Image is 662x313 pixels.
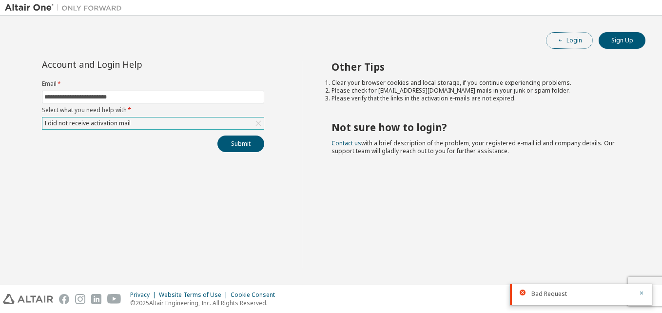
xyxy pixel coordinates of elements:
h2: Not sure how to login? [331,121,628,134]
div: Website Terms of Use [159,291,231,299]
img: youtube.svg [107,294,121,304]
img: Altair One [5,3,127,13]
button: Sign Up [599,32,645,49]
button: Submit [217,136,264,152]
div: I did not receive activation mail [43,118,132,129]
span: with a brief description of the problem, your registered e-mail id and company details. Our suppo... [331,139,615,155]
li: Please check for [EMAIL_ADDRESS][DOMAIN_NAME] mails in your junk or spam folder. [331,87,628,95]
h2: Other Tips [331,60,628,73]
li: Please verify that the links in the activation e-mails are not expired. [331,95,628,102]
li: Clear your browser cookies and local storage, if you continue experiencing problems. [331,79,628,87]
a: Contact us [331,139,361,147]
div: Cookie Consent [231,291,281,299]
img: linkedin.svg [91,294,101,304]
button: Login [546,32,593,49]
div: Privacy [130,291,159,299]
img: facebook.svg [59,294,69,304]
p: © 2025 Altair Engineering, Inc. All Rights Reserved. [130,299,281,307]
label: Email [42,80,264,88]
div: I did not receive activation mail [42,117,264,129]
img: altair_logo.svg [3,294,53,304]
span: Bad Request [531,290,567,298]
img: instagram.svg [75,294,85,304]
div: Account and Login Help [42,60,220,68]
label: Select what you need help with [42,106,264,114]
